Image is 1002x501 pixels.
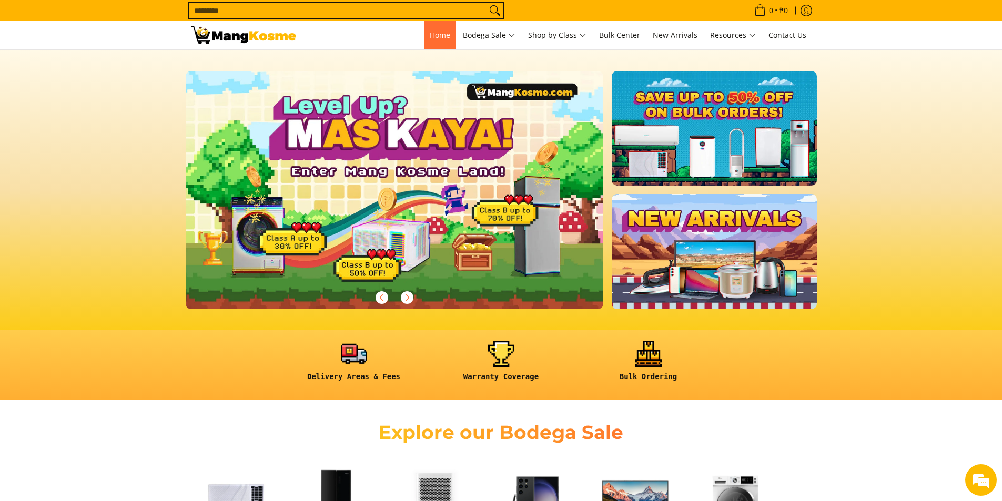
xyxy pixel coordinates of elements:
span: 0 [767,7,775,14]
span: Contact Us [768,30,806,40]
a: Resources [705,21,761,49]
a: <h6><strong>Warranty Coverage</strong></h6> [433,341,570,390]
a: New Arrivals [647,21,703,49]
a: Bulk Center [594,21,645,49]
span: Bodega Sale [463,29,515,42]
span: New Arrivals [653,30,697,40]
span: Home [430,30,450,40]
nav: Main Menu [307,21,812,49]
span: • [751,5,791,16]
img: Mang Kosme: Your Home Appliances Warehouse Sale Partner! [191,26,296,44]
button: Previous [370,286,393,309]
a: Home [424,21,456,49]
a: <h6><strong>Delivery Areas & Fees</strong></h6> [286,341,422,390]
a: <h6><strong>Bulk Ordering</strong></h6> [580,341,717,390]
button: Next [396,286,419,309]
span: Bulk Center [599,30,640,40]
a: Contact Us [763,21,812,49]
a: Bodega Sale [458,21,521,49]
span: Resources [710,29,756,42]
span: Shop by Class [528,29,586,42]
img: Gaming desktop banner [186,71,604,309]
h2: Explore our Bodega Sale [349,421,654,444]
button: Search [487,3,503,18]
a: Shop by Class [523,21,592,49]
span: ₱0 [777,7,790,14]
